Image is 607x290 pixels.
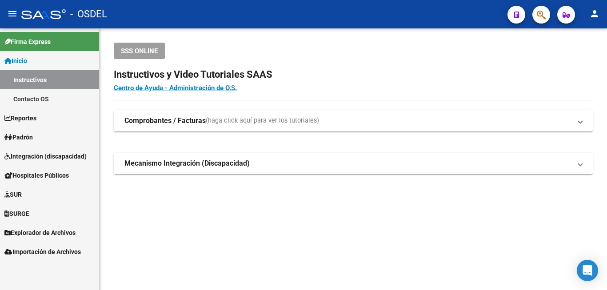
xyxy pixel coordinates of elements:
[124,116,206,126] strong: Comprobantes / Facturas
[114,66,593,83] h2: Instructivos y Video Tutoriales SAAS
[114,110,593,131] mat-expansion-panel-header: Comprobantes / Facturas(haga click aquí para ver los tutoriales)
[4,113,36,123] span: Reportes
[4,132,33,142] span: Padrón
[589,8,600,19] mat-icon: person
[4,228,76,238] span: Explorador de Archivos
[4,247,81,257] span: Importación de Archivos
[124,159,250,168] strong: Mecanismo Integración (Discapacidad)
[4,56,27,66] span: Inicio
[70,4,107,24] span: - OSDEL
[7,8,18,19] mat-icon: menu
[114,43,165,59] button: SSS ONLINE
[4,171,69,180] span: Hospitales Públicos
[206,116,319,126] span: (haga click aquí para ver los tutoriales)
[121,47,158,55] span: SSS ONLINE
[4,151,87,161] span: Integración (discapacidad)
[114,84,237,92] a: Centro de Ayuda - Administración de O.S.
[4,190,22,199] span: SUR
[4,209,29,218] span: SURGE
[114,153,593,174] mat-expansion-panel-header: Mecanismo Integración (Discapacidad)
[4,37,51,47] span: Firma Express
[577,260,598,281] div: Open Intercom Messenger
